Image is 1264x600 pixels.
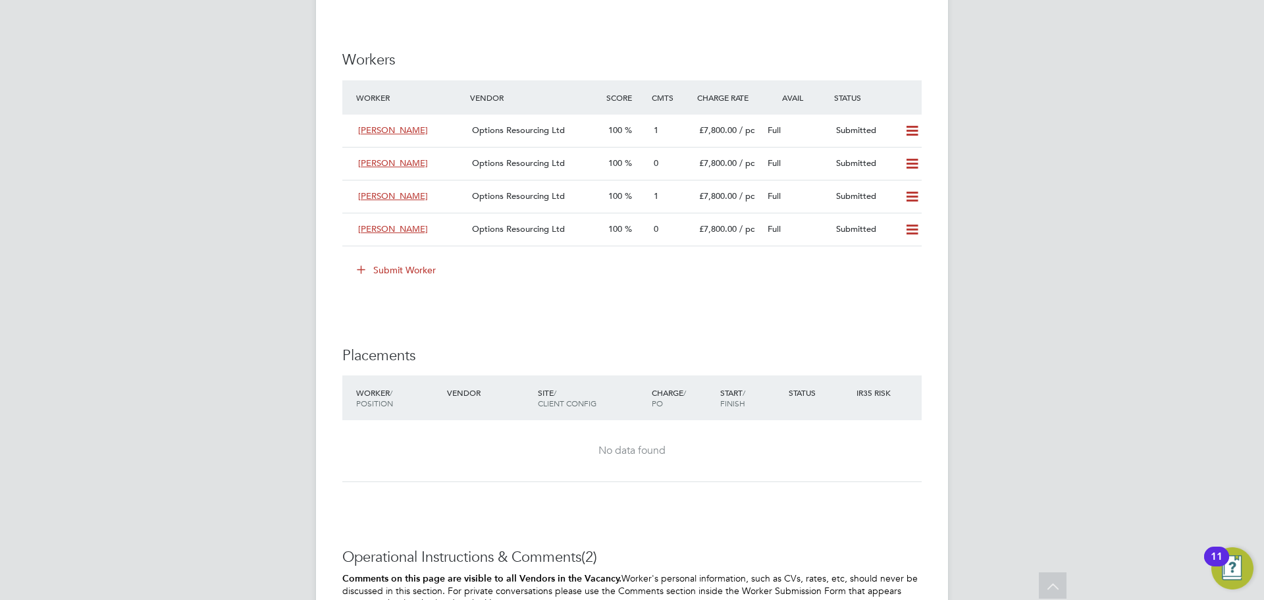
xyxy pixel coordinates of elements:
[358,223,428,234] span: [PERSON_NAME]
[472,124,565,136] span: Options Resourcing Ltd
[717,381,785,415] div: Start
[768,157,781,169] span: Full
[654,190,658,202] span: 1
[762,86,831,109] div: Avail
[768,190,781,202] span: Full
[444,381,535,404] div: Vendor
[739,124,754,136] span: / pc
[831,153,899,175] div: Submitted
[831,186,899,207] div: Submitted
[720,387,745,408] span: / Finish
[699,223,737,234] span: £7,800.00
[699,124,737,136] span: £7,800.00
[654,157,658,169] span: 0
[353,86,467,109] div: Worker
[608,124,622,136] span: 100
[831,219,899,240] div: Submitted
[785,381,854,404] div: Status
[356,387,393,408] span: / Position
[853,381,899,404] div: IR35 Risk
[342,548,922,567] h3: Operational Instructions & Comments
[538,387,596,408] span: / Client Config
[608,157,622,169] span: 100
[358,157,428,169] span: [PERSON_NAME]
[831,86,922,109] div: Status
[831,120,899,142] div: Submitted
[355,444,908,458] div: No data found
[654,124,658,136] span: 1
[699,157,737,169] span: £7,800.00
[608,190,622,202] span: 100
[342,346,922,366] h3: Placements
[472,157,565,169] span: Options Resourcing Ltd
[467,86,603,109] div: Vendor
[342,573,621,584] b: Comments on this page are visible to all Vendors in the Vacancy.
[353,381,444,415] div: Worker
[581,548,597,566] span: (2)
[694,86,762,109] div: Charge Rate
[358,124,428,136] span: [PERSON_NAME]
[342,51,922,70] h3: Workers
[654,223,658,234] span: 0
[603,86,648,109] div: Score
[739,157,754,169] span: / pc
[648,86,694,109] div: Cmts
[699,190,737,202] span: £7,800.00
[739,223,754,234] span: / pc
[739,190,754,202] span: / pc
[348,259,446,281] button: Submit Worker
[768,223,781,234] span: Full
[652,387,686,408] span: / PO
[472,190,565,202] span: Options Resourcing Ltd
[1211,557,1223,574] div: 11
[1211,547,1253,589] button: Open Resource Center, 11 new notifications
[768,124,781,136] span: Full
[648,381,717,415] div: Charge
[535,381,648,415] div: Site
[358,190,428,202] span: [PERSON_NAME]
[608,223,622,234] span: 100
[472,223,565,234] span: Options Resourcing Ltd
